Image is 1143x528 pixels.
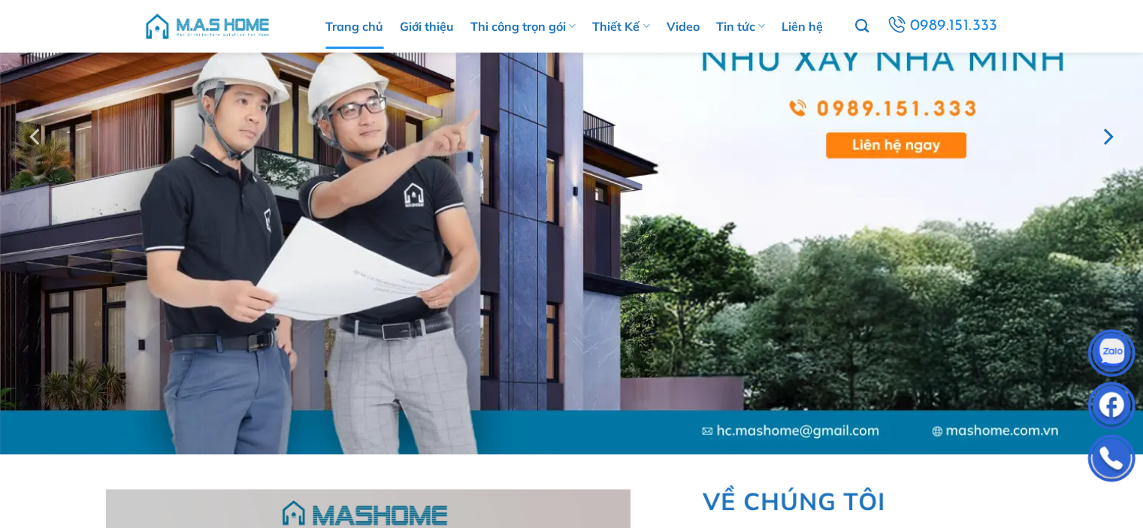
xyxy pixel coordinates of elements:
[470,4,576,49] a: Thi công trọn gói
[1089,438,1134,483] img: Phone
[1089,333,1134,378] img: Zalo
[400,4,454,49] a: Giới thiệu
[1093,74,1120,201] button: Next
[325,4,383,49] a: Trang chủ
[23,74,50,201] button: Previous
[854,11,868,42] a: Tìm kiếm
[716,4,765,49] a: Tin tức
[703,482,886,520] span: VỀ CHÚNG TÔI
[1089,385,1134,430] img: Facebook
[144,4,271,49] img: M.A.S HOME – Tổng Thầu Thiết Kế Và Xây Nhà Trọn Gói
[667,4,700,49] a: Video
[910,14,998,39] span: 0989.151.333
[884,13,999,40] a: 0989.151.333
[592,4,649,49] a: Thiết Kế
[782,4,823,49] a: Liên hệ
